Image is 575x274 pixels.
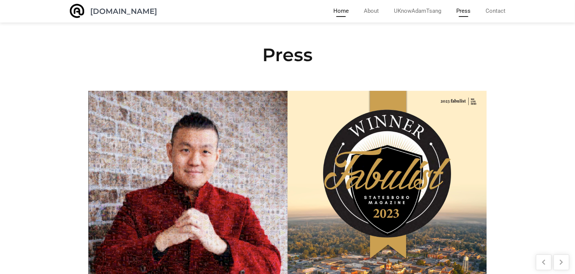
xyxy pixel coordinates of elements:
[456,5,471,17] a: Press
[90,8,157,15] a: [DOMAIN_NAME]
[394,5,441,17] a: UKnowAdamTsang
[486,5,505,17] a: Contact
[364,5,379,17] a: About
[88,41,487,68] h2: Press
[333,5,349,17] a: Home
[70,3,85,18] img: image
